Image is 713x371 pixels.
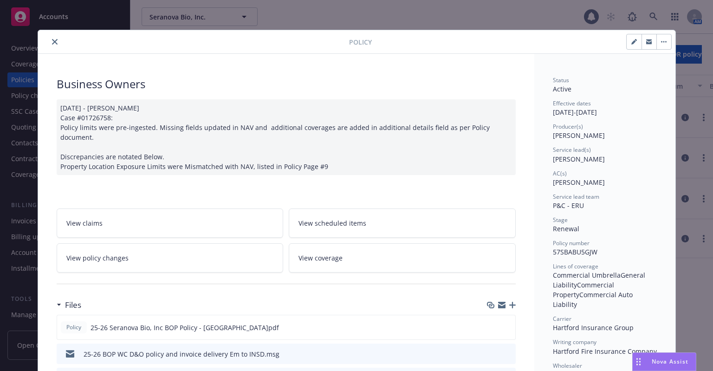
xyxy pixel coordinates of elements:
span: Commercial Property [553,280,616,299]
a: View scheduled items [289,208,516,238]
a: View claims [57,208,284,238]
span: Commercial Umbrella [553,271,621,280]
span: Producer(s) [553,123,583,130]
a: View policy changes [57,243,284,273]
span: Status [553,76,569,84]
span: P&C - ERU [553,201,584,210]
span: 25-26 Seranova Bio, Inc BOP Policy - [GEOGRAPHIC_DATA]pdf [91,323,279,332]
span: View coverage [298,253,343,263]
span: Nova Assist [652,358,688,365]
span: Hartford Insurance Group [553,323,634,332]
span: Policy [349,37,372,47]
button: download file [489,349,496,359]
span: [PERSON_NAME] [553,178,605,187]
button: download file [488,323,496,332]
span: Service lead team [553,193,599,201]
div: [DATE] - [DATE] [553,99,657,117]
h3: Files [65,299,81,311]
div: Drag to move [633,353,644,371]
button: Nova Assist [632,352,696,371]
span: Carrier [553,315,571,323]
span: Policy number [553,239,590,247]
span: Writing company [553,338,596,346]
span: Wholesaler [553,362,582,370]
span: View policy changes [66,253,129,263]
span: Service lead(s) [553,146,591,154]
span: Active [553,85,571,93]
button: close [49,36,60,47]
span: 57SBABU5GJW [553,247,597,256]
span: Commercial Auto Liability [553,290,635,309]
span: Effective dates [553,99,591,107]
button: preview file [503,323,512,332]
button: preview file [504,349,512,359]
div: Files [57,299,81,311]
span: Renewal [553,224,579,233]
span: General Liability [553,271,647,289]
div: [DATE] - [PERSON_NAME] Case #01726758: Policy limits were pre-ingested. Missing fields updated in... [57,99,516,175]
div: 25-26 BOP WC D&O policy and invoice delivery Em to INSD.msg [84,349,279,359]
span: View claims [66,218,103,228]
span: [PERSON_NAME] [553,155,605,163]
span: Stage [553,216,568,224]
div: Business Owners [57,76,516,92]
span: View scheduled items [298,218,366,228]
span: Lines of coverage [553,262,598,270]
a: View coverage [289,243,516,273]
span: [PERSON_NAME] [553,131,605,140]
span: AC(s) [553,169,567,177]
span: Policy [65,323,83,332]
span: Hartford Fire Insurance Company [553,347,657,356]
